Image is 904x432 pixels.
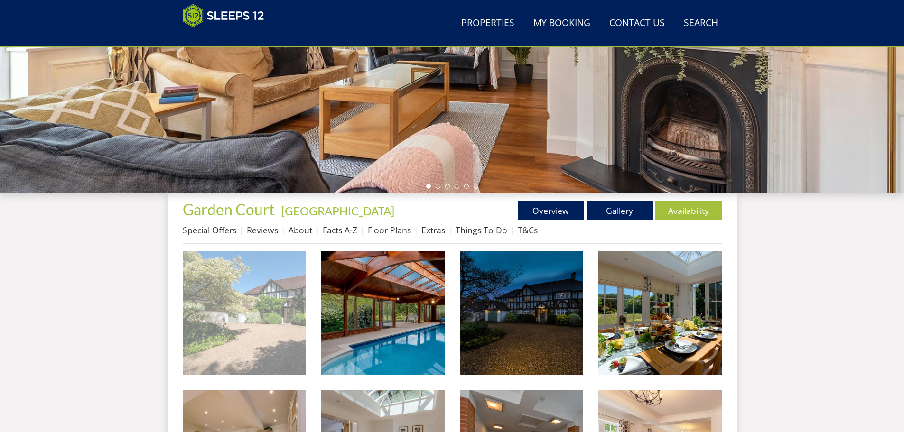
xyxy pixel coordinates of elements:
[456,224,507,236] a: Things To Do
[368,224,411,236] a: Floor Plans
[460,251,583,375] img: Garden Court - Group accommodation in a peaceful less than an hour from London
[421,224,445,236] a: Extras
[183,200,275,219] span: Garden Court
[178,33,278,41] iframe: Customer reviews powered by Trustpilot
[247,224,278,236] a: Reviews
[289,224,312,236] a: About
[281,204,394,218] a: [GEOGRAPHIC_DATA]
[518,224,538,236] a: T&Cs
[321,251,445,375] img: Garden Court - Large holiday house for 14, with a private indoor pool
[598,251,722,375] img: Garden Court - A wonderful place to stay for peaceful celebrations with family and friends
[183,200,278,219] a: Garden Court
[183,251,306,375] img: Garden Court - Large Group Holidays Near London
[183,4,264,28] img: Sleeps 12
[457,13,518,34] a: Properties
[518,201,584,220] a: Overview
[655,201,722,220] a: Availability
[606,13,669,34] a: Contact Us
[278,204,394,218] span: -
[183,224,236,236] a: Special Offers
[680,13,722,34] a: Search
[323,224,357,236] a: Facts A-Z
[587,201,653,220] a: Gallery
[530,13,594,34] a: My Booking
